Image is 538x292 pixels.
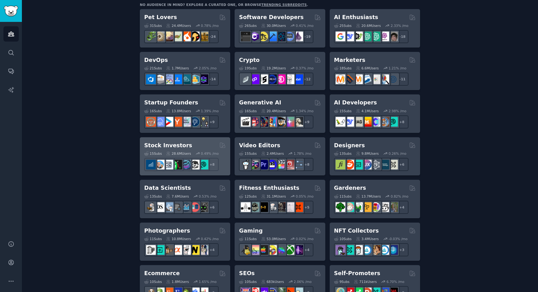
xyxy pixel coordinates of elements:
[336,74,345,84] img: content_marketing
[362,202,372,212] img: GardeningUK
[166,109,191,113] div: 13.8M Users
[388,245,398,255] img: DigitalItems
[391,23,409,28] div: 2.33 % /mo
[293,74,303,84] img: defi_
[258,74,268,84] img: ethstaker
[239,184,299,192] h2: Fitness Enthusiasts
[172,245,182,255] img: SonyAlpha
[199,117,208,127] img: growmybusiness
[258,117,268,127] img: deepdream
[379,32,389,41] img: OpenAIDev
[388,32,398,41] img: ArtificalIntelligence
[199,194,217,199] div: 0.53 % /mo
[294,279,312,284] div: 2.06 % /mo
[344,202,354,212] img: succulents
[285,202,294,212] img: physicaltherapy
[261,23,286,28] div: 30.0M Users
[267,160,277,169] img: VideoEditors
[285,117,294,127] img: starryai
[344,160,354,169] img: logodesign
[239,66,256,70] div: 19 Sub s
[261,279,284,284] div: 683k Users
[344,32,354,41] img: DeepSeek
[267,74,277,84] img: web3
[181,32,191,41] img: cockatiel
[144,66,162,70] div: 21 Sub s
[267,202,277,212] img: weightroom
[206,30,219,43] div: + 24
[166,66,189,70] div: 1.7M Users
[146,245,156,255] img: analog
[164,32,173,41] img: leopardgeckos
[334,13,378,21] h2: AI Enthusiasts
[356,237,379,241] div: 3.4M Users
[334,184,366,192] h2: Gardeners
[379,74,389,84] img: MarketingResearch
[172,117,182,127] img: ycombinator
[172,74,182,84] img: DevOpsLinks
[261,151,284,156] div: 2.4M Users
[395,201,409,214] div: + 4
[300,115,313,128] div: + 9
[334,279,350,284] div: 9 Sub s
[144,13,177,21] h2: Pet Lovers
[155,202,165,212] img: datascience
[190,245,200,255] img: Nikon
[395,158,409,171] div: + 6
[181,160,191,169] img: StocksAndTrading
[344,117,354,127] img: DeepSeek
[344,245,354,255] img: NFTMarketplace
[241,32,251,41] img: software
[199,32,208,41] img: dogbreed
[388,109,406,113] div: 2.98 % /mo
[296,23,314,28] div: 0.41 % /mo
[334,269,380,277] h2: Self-Promoters
[387,279,404,284] div: 6.70 % /mo
[239,194,256,199] div: 12 Sub s
[356,66,379,70] div: 6.6M Users
[379,117,389,127] img: llmops
[388,74,398,84] img: OnlineMarketing
[201,151,219,156] div: 0.49 % /mo
[267,245,277,255] img: GamerPals
[164,202,173,212] img: statistics
[172,160,182,169] img: Trading
[144,184,191,192] h2: Data Scientists
[239,99,281,107] h2: Generative AI
[395,243,409,256] div: + 3
[395,30,409,43] div: + 18
[353,202,363,212] img: SavageGarden
[353,245,363,255] img: NFTmarket
[155,117,165,127] img: SaaS
[362,32,372,41] img: chatgpt_promptDesign
[261,109,286,113] div: 20.4M Users
[199,279,217,284] div: 1.65 % /mo
[164,160,173,169] img: Forex
[239,151,256,156] div: 15 Sub s
[164,245,173,255] img: AnalogCommunity
[258,160,268,169] img: premiere
[250,117,259,127] img: dalle2
[181,245,191,255] img: canon
[241,202,251,212] img: GYM
[144,279,162,284] div: 10 Sub s
[344,74,354,84] img: bigseo
[353,160,363,169] img: UI_Design
[250,32,259,41] img: csharp
[146,160,156,169] img: dividends
[395,115,409,128] div: + 8
[388,117,398,127] img: AIDevelopersSociety
[395,73,409,86] div: + 11
[206,73,219,86] div: + 14
[336,117,345,127] img: LangChain
[300,73,313,86] div: + 12
[239,13,303,21] h2: Software Developers
[276,245,286,255] img: gamers
[181,74,191,84] img: platformengineering
[239,279,256,284] div: 10 Sub s
[258,32,268,41] img: learnjavascript
[250,202,259,212] img: GymMotivation
[334,237,352,241] div: 10 Sub s
[166,237,191,241] div: 10.8M Users
[239,56,260,64] h2: Crypto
